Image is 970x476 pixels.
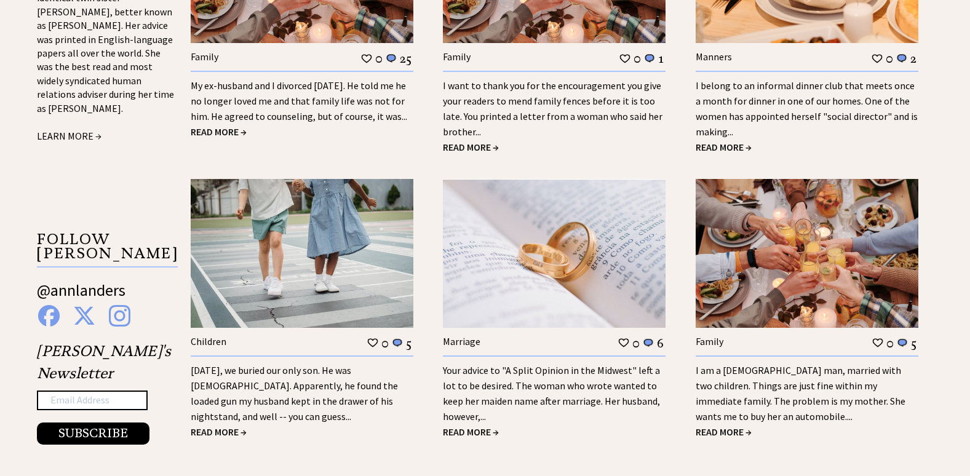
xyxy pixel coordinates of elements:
[896,338,908,349] img: message_round%201.png
[191,179,413,327] img: children.jpg
[37,422,149,445] button: SUBSCRIBE
[619,53,631,65] img: heart_outline%201.png
[367,337,379,349] img: heart_outline%201.png
[191,426,247,438] a: READ MORE →
[910,335,917,351] td: 5
[443,426,499,438] a: READ MORE →
[381,335,389,351] td: 0
[37,130,101,142] a: LEARN MORE →
[443,179,666,327] img: marriage.jpg
[391,338,404,349] img: message_round%201.png
[360,53,373,65] img: heart_outline%201.png
[886,335,894,351] td: 0
[443,364,660,422] a: Your advice to "A Split Opinion in the Midwest" left a lot to be desired. The woman who wrote wan...
[443,50,471,63] a: Family
[191,79,407,122] a: My ex-husband and I divorced [DATE]. He told me he no longer loved me and that family life was no...
[643,53,656,64] img: message_round%201.png
[885,50,894,66] td: 0
[696,426,752,438] a: READ MORE →
[443,335,480,347] a: Marriage
[696,141,752,153] a: READ MORE →
[37,340,171,445] div: [PERSON_NAME]'s Newsletter
[443,141,499,153] a: READ MORE →
[37,391,148,410] input: Email Address
[871,53,883,65] img: heart_outline%201.png
[405,335,412,351] td: 5
[696,50,732,63] a: Manners
[37,232,178,268] p: FOLLOW [PERSON_NAME]
[191,335,226,347] a: Children
[191,364,398,422] a: [DATE], we buried our only son. He was [DEMOGRAPHIC_DATA]. Apparently, he found the loaded gun my...
[191,125,247,138] a: READ MORE →
[696,179,918,327] img: family.jpg
[191,50,218,63] a: Family
[872,337,884,349] img: heart_outline%201.png
[642,338,654,349] img: message_round%201.png
[73,305,95,327] img: x%20blue.png
[633,50,642,66] td: 0
[375,50,383,66] td: 0
[658,50,664,66] td: 1
[38,305,60,327] img: facebook%20blue.png
[109,305,130,327] img: instagram%20blue.png
[696,335,723,347] a: Family
[696,364,905,422] a: I am a [DEMOGRAPHIC_DATA] man, married with two children. Things are just fine within my immediat...
[443,79,662,138] a: I want to thank you for the encouragement you give your readers to mend family fences before it i...
[385,53,397,64] img: message_round%201.png
[896,53,908,64] img: message_round%201.png
[618,337,630,349] img: heart_outline%201.png
[910,50,917,66] td: 2
[632,335,640,351] td: 0
[696,79,918,138] a: I belong to an informal dinner club that meets once a month for dinner in one of our homes. One o...
[399,50,412,66] td: 25
[656,335,664,351] td: 6
[37,280,125,312] a: @annlanders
